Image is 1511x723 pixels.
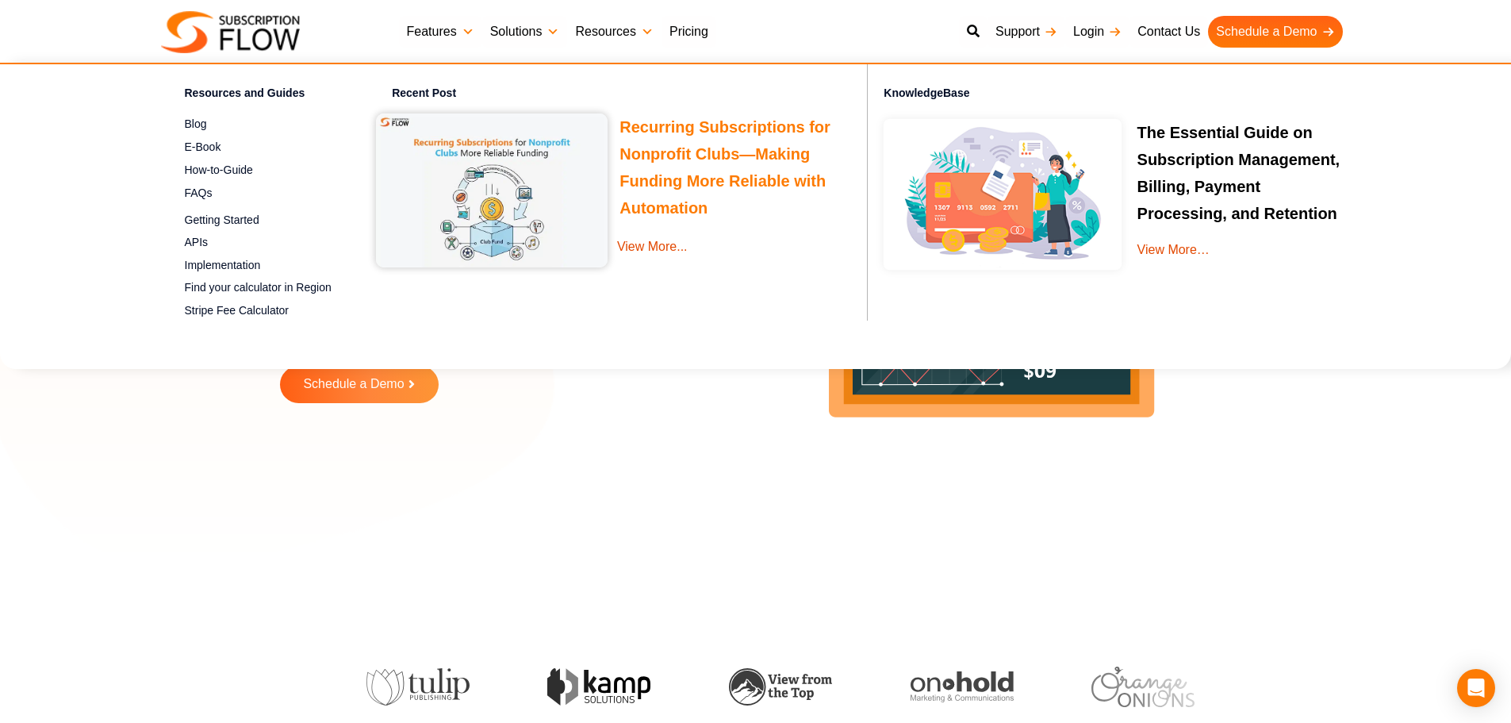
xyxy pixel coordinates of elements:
a: Getting Started [185,210,337,229]
h4: KnowledgeBase [884,76,1370,111]
a: Recurring Subscriptions for Nonprofit Clubs—Making Funding More Reliable with Automation [619,118,830,221]
a: View More… [1137,243,1210,256]
a: Find your calculator in Region [185,279,337,298]
a: Stripe Fee Calculator [185,302,337,321]
a: Resources [567,16,661,48]
h4: Resources and Guides [185,84,337,107]
a: Schedule a Demo [280,366,439,403]
a: Solutions [482,16,568,48]
img: Subscriptionflow [161,11,300,53]
a: Schedule a Demo [1208,16,1342,48]
img: orange-onions [1087,667,1191,707]
img: Recurring Subscriptions for Nonprofit Clubs [376,113,608,268]
a: Contact Us [1129,16,1208,48]
a: Features [399,16,482,48]
img: kamp-solution [543,668,646,706]
h4: Recent Post [392,84,855,107]
img: Online-recurring-Billing-software [876,111,1129,278]
span: FAQs [185,185,213,202]
span: E-Book [185,139,221,156]
p: The Essential Guide on Subscription Management, Billing, Payment Processing, and Retention [1137,119,1347,227]
a: FAQs [185,183,337,202]
span: How-to-Guide [185,162,253,179]
a: How-to-Guide [185,160,337,179]
span: APIs [185,234,209,251]
a: Login [1065,16,1129,48]
div: Open Intercom Messenger [1457,669,1495,707]
a: Implementation [185,256,337,275]
a: Blog [185,115,337,134]
a: APIs [185,233,337,252]
img: onhold-marketing [906,671,1009,703]
span: Getting Started [185,212,259,229]
span: Implementation [185,257,261,274]
span: Schedule a Demo [303,378,404,391]
a: Pricing [662,16,716,48]
span: Blog [185,116,207,133]
img: view-from-the-top [725,668,828,706]
a: Support [988,16,1065,48]
a: View More... [617,236,839,281]
img: tulip-publishing [362,668,466,706]
a: E-Book [185,137,337,156]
